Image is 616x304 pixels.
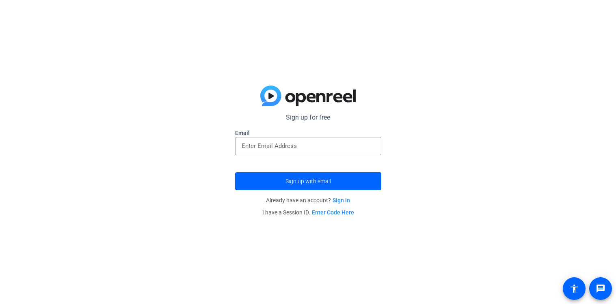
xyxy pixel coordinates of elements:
input: Enter Email Address [242,141,375,151]
a: Enter Code Here [312,209,354,216]
span: Already have an account? [266,197,350,203]
mat-icon: message [596,284,605,293]
button: Sign up with email [235,172,381,190]
label: Email [235,129,381,137]
img: blue-gradient.svg [260,86,356,107]
span: I have a Session ID. [262,209,354,216]
a: Sign in [333,197,350,203]
p: Sign up for free [235,113,381,122]
mat-icon: accessibility [569,284,579,293]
